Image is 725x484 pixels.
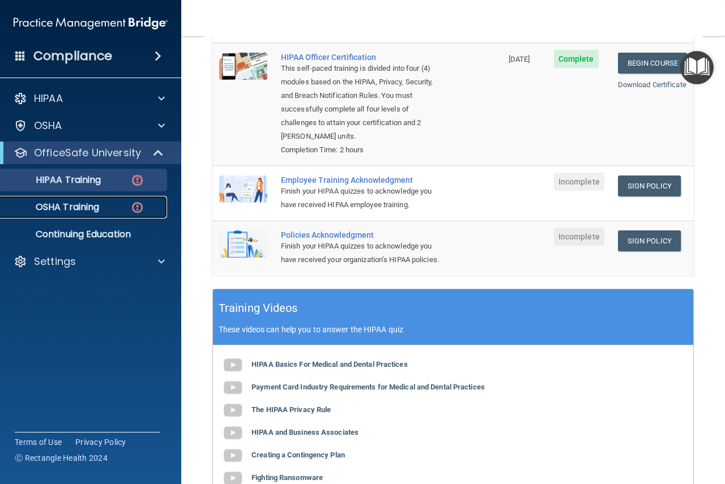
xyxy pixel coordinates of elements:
a: Begin Course [618,53,687,74]
a: OSHA [14,119,165,132]
a: Settings [14,255,165,268]
img: gray_youtube_icon.38fcd6cc.png [221,444,244,467]
span: Ⓒ Rectangle Health 2024 [15,452,108,464]
a: Sign Policy [618,175,681,196]
img: gray_youtube_icon.38fcd6cc.png [221,422,244,444]
b: Payment Card Industry Requirements for Medical and Dental Practices [251,383,485,391]
a: Download Certificate [618,80,686,89]
b: HIPAA Basics For Medical and Dental Practices [251,360,408,369]
span: [DATE] [509,55,530,63]
p: OfficeSafe University [34,146,141,160]
a: OfficeSafe University [14,146,164,160]
p: These videos can help you to answer the HIPAA quiz [219,325,688,334]
span: Incomplete [554,173,604,191]
img: PMB logo [14,12,168,35]
div: Employee Training Acknowledgment [281,175,445,185]
b: Creating a Contingency Plan [251,451,345,459]
p: OSHA Training [7,202,99,213]
p: HIPAA [34,92,63,105]
h5: Training Videos [219,298,298,318]
span: Incomplete [554,228,604,246]
b: Fighting Ransomware [251,473,323,482]
img: danger-circle.6113f641.png [130,173,144,187]
div: Policies Acknowledgment [281,230,445,239]
b: The HIPAA Privacy Rule [251,405,331,414]
a: HIPAA Officer Certification [281,53,445,62]
b: HIPAA and Business Associates [251,428,359,436]
a: Terms of Use [15,436,62,448]
iframe: Drift Widget Chat Controller [668,406,711,449]
div: Finish your HIPAA quizzes to acknowledge you have received your organization’s HIPAA policies. [281,239,445,267]
div: Finish your HIPAA quizzes to acknowledge you have received HIPAA employee training. [281,185,445,212]
img: danger-circle.6113f641.png [130,200,144,215]
span: Complete [554,50,599,68]
div: Completion Time: 2 hours [281,143,445,157]
p: OSHA [34,119,62,132]
img: gray_youtube_icon.38fcd6cc.png [221,399,244,422]
p: HIPAA Training [7,174,101,186]
div: This self-paced training is divided into four (4) modules based on the HIPAA, Privacy, Security, ... [281,62,445,143]
a: HIPAA [14,92,165,105]
a: Sign Policy [618,230,681,251]
button: Open Resource Center [680,51,714,84]
img: gray_youtube_icon.38fcd6cc.png [221,376,244,399]
p: Continuing Education [7,229,162,240]
a: Privacy Policy [75,436,126,448]
img: gray_youtube_icon.38fcd6cc.png [221,354,244,376]
p: Settings [34,255,76,268]
h4: Compliance [33,48,112,64]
